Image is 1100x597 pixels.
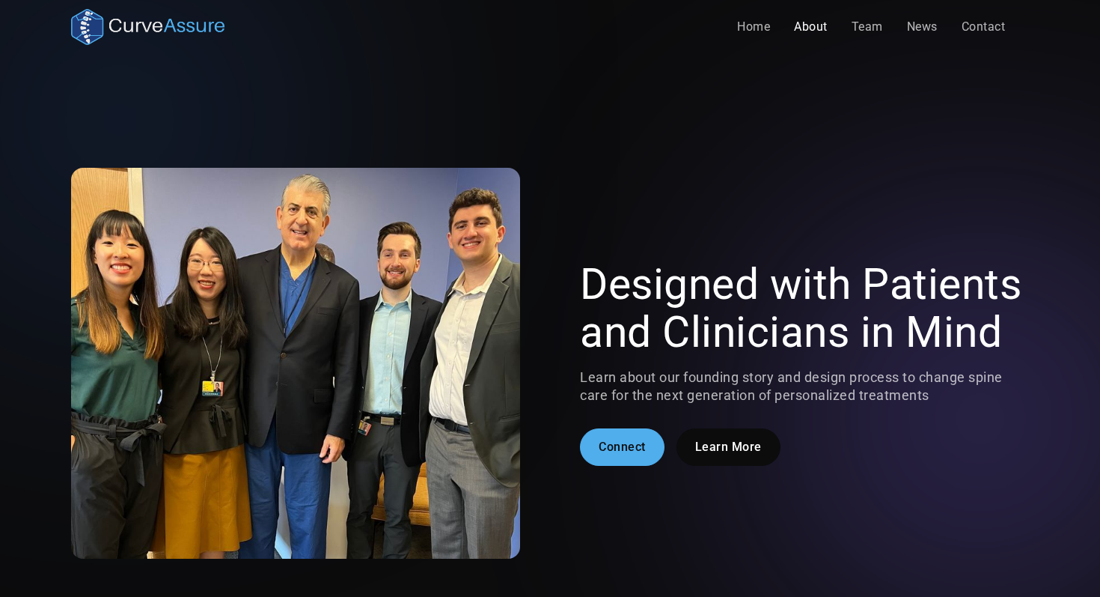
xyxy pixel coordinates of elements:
a: About [782,12,840,42]
p: Learn about our founding story and design process to change spine care for the next generation of... [580,369,1029,404]
h1: Designed with Patients and Clinicians in Mind [580,261,1029,357]
a: Learn More [676,428,780,466]
a: Team [840,12,895,42]
a: Home [725,12,782,42]
a: News [895,12,950,42]
a: Contact [950,12,1018,42]
a: home [71,9,224,45]
a: Connect [580,428,664,466]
